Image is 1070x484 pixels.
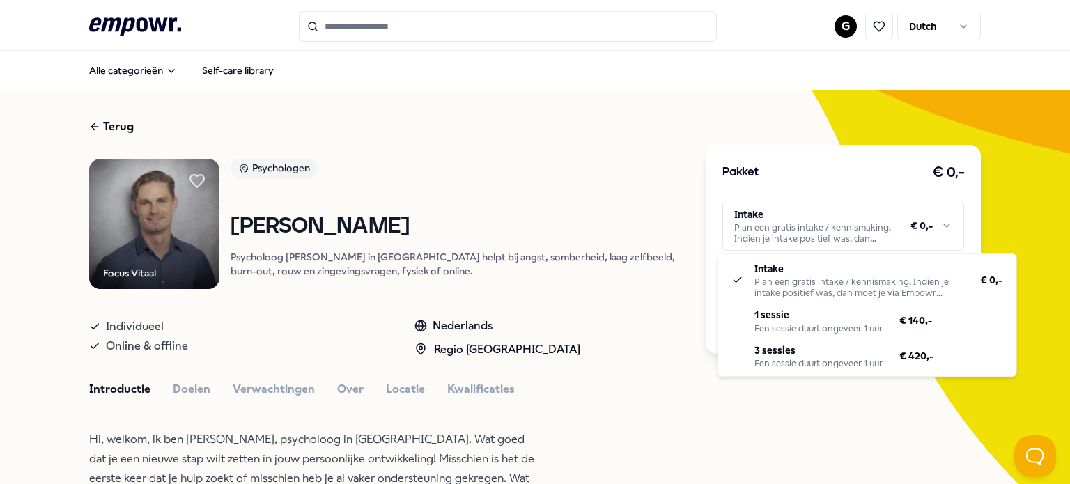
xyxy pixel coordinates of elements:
p: 1 sessie [754,307,883,322]
div: Plan een gratis intake / kennismaking. Indien je intake positief was, dan moet je via Empowr opni... [754,276,963,299]
p: 3 sessies [754,343,883,358]
div: Een sessie duurt ongeveer 1 uur [754,323,883,334]
span: € 0,- [980,272,1002,288]
span: € 420,- [899,348,933,364]
p: Intake [754,261,963,276]
span: € 140,- [899,313,932,328]
div: Een sessie duurt ongeveer 1 uur [754,358,883,369]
